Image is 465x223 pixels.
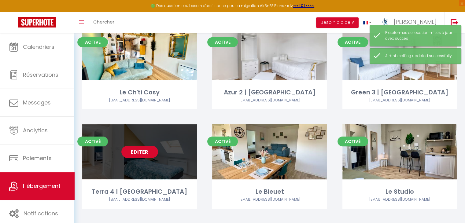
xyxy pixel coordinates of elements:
div: Le Ch'ti Cosy [82,88,197,97]
a: Editer [121,146,158,158]
span: Hébergement [23,182,61,190]
div: Airbnb [212,97,327,103]
span: Calendriers [23,43,54,51]
a: >>> ICI <<<< [293,3,314,8]
a: Chercher [89,12,119,33]
button: Besoin d'aide ? [316,17,359,28]
span: Activé [338,137,368,146]
span: Chercher [93,19,114,25]
span: Activé [338,37,368,47]
span: Activé [207,137,238,146]
span: [PERSON_NAME] [394,18,437,26]
div: Azur 2 | [GEOGRAPHIC_DATA] [212,88,327,97]
div: Plateformes de location mises à jour avec succès [385,30,455,42]
div: Airbnb [82,197,197,203]
div: Le Studio [342,187,457,196]
span: Activé [77,37,108,47]
span: Paiements [23,154,52,162]
span: Notifications [24,210,58,217]
div: Airbnb [212,197,327,203]
span: Messages [23,99,51,106]
img: Super Booking [18,17,56,27]
span: Activé [207,37,238,47]
div: Green 3 | [GEOGRAPHIC_DATA] [342,88,457,97]
span: Analytics [23,126,48,134]
div: Le Bleuet [212,187,327,196]
div: Airbnb [342,97,457,103]
div: Airbnb setting updated successfully [385,53,455,59]
div: Airbnb [342,197,457,203]
a: ... [PERSON_NAME] [376,12,444,33]
span: Réservations [23,71,58,79]
img: logout [451,19,458,26]
div: Airbnb [82,97,197,103]
img: ... [381,17,390,27]
div: Terra 4 | [GEOGRAPHIC_DATA] [82,187,197,196]
span: Activé [77,137,108,146]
